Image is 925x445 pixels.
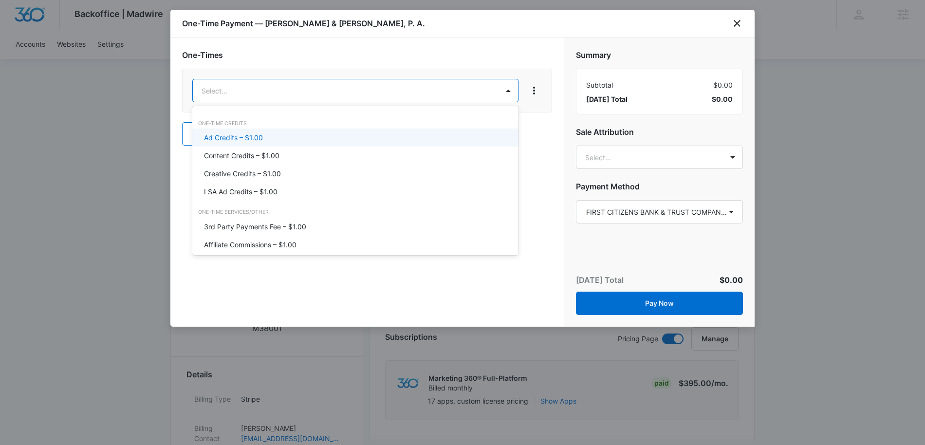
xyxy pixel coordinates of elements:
p: LSA Ad Credits – $1.00 [204,186,277,197]
p: Ad Credits – $1.00 [204,132,263,143]
p: Affiliate Commissions – $1.00 [204,240,296,250]
p: Creative Credits – $1.00 [204,168,281,179]
div: One-Time Credits [192,120,518,128]
div: One-Time Services/Other [192,208,518,216]
p: 3rd Party Payments Fee – $1.00 [204,222,306,232]
p: Content Credits – $1.00 [204,150,279,161]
